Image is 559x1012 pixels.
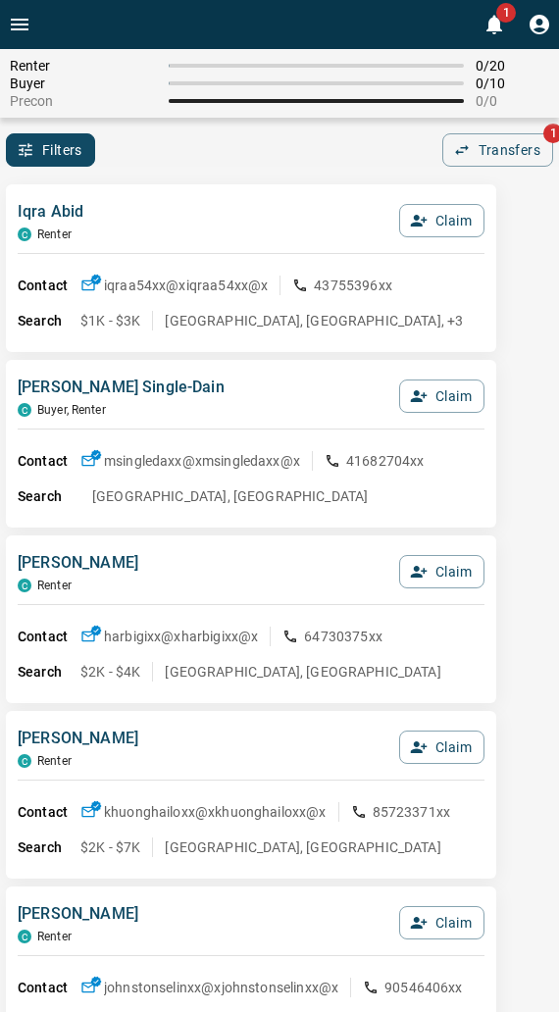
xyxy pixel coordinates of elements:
p: [GEOGRAPHIC_DATA], [GEOGRAPHIC_DATA] [165,662,440,682]
p: [GEOGRAPHIC_DATA], [GEOGRAPHIC_DATA] [165,837,440,857]
p: 43755396xx [314,276,392,295]
p: Contact [18,451,80,472]
button: Claim [399,731,484,764]
div: condos.ca [18,403,31,417]
p: Search [18,837,80,858]
button: Claim [399,906,484,939]
button: Profile [520,5,559,44]
button: 1 [475,5,514,44]
span: 1 [496,3,516,23]
p: Renter [37,754,72,768]
p: Iqra Abid [18,200,83,224]
p: [PERSON_NAME] [18,551,138,575]
p: Search [18,486,80,507]
p: [GEOGRAPHIC_DATA], [GEOGRAPHIC_DATA] [92,486,368,506]
p: Contact [18,978,80,998]
p: harbigixx@x harbigixx@x [104,627,258,646]
span: Buyer [10,76,157,91]
p: Renter [37,228,72,241]
div: condos.ca [18,228,31,241]
button: Claim [399,379,484,413]
div: condos.ca [18,754,31,768]
button: Claim [399,555,484,588]
p: Contact [18,627,80,647]
p: Buyer, Renter [37,403,106,417]
span: Renter [10,58,157,74]
p: $2K - $7K [80,837,140,857]
p: Renter [37,930,72,943]
span: 0 / 0 [476,93,549,109]
p: 64730375xx [304,627,382,646]
p: Renter [37,579,72,592]
span: 0 / 20 [476,58,549,74]
p: Search [18,311,80,331]
p: [PERSON_NAME] [18,727,138,750]
p: khuonghailoxx@x khuonghailoxx@x [104,802,327,822]
p: 90546406xx [384,978,463,997]
p: msingledaxx@x msingledaxx@x [104,451,300,471]
p: 85723371xx [373,802,451,822]
div: condos.ca [18,930,31,943]
p: $2K - $4K [80,662,140,682]
p: johnstonselinxx@x johnstonselinxx@x [104,978,338,997]
span: 0 / 10 [476,76,549,91]
p: [PERSON_NAME] Single-Dain [18,376,225,399]
div: condos.ca [18,579,31,592]
p: iqraa54xx@x iqraa54xx@x [104,276,268,295]
button: Claim [399,204,484,237]
p: 41682704xx [346,451,425,471]
p: Search [18,662,80,683]
button: Filters [6,133,95,167]
p: [PERSON_NAME] [18,902,138,926]
p: $1K - $3K [80,311,140,330]
span: Precon [10,93,157,109]
button: Transfers [442,133,553,167]
p: [GEOGRAPHIC_DATA], [GEOGRAPHIC_DATA], +3 [165,311,463,330]
p: Contact [18,802,80,823]
p: Contact [18,276,80,296]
